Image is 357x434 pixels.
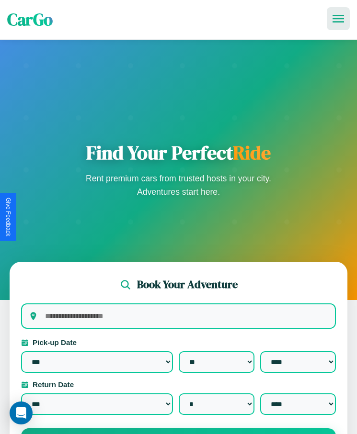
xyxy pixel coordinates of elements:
h2: Book Your Adventure [137,277,238,292]
div: Give Feedback [5,198,12,236]
label: Return Date [21,380,336,389]
p: Rent premium cars from trusted hosts in your city. Adventures start here. [83,172,275,199]
span: CarGo [7,8,53,31]
div: Open Intercom Messenger [10,401,33,424]
h1: Find Your Perfect [83,141,275,164]
span: Ride [233,140,271,166]
label: Pick-up Date [21,338,336,346]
